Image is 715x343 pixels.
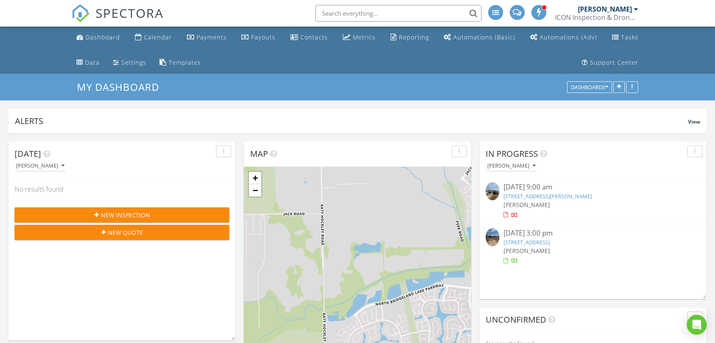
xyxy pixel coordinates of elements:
[555,13,638,22] div: ICON Inspection & Drone Services, LLC
[15,225,229,240] button: New Quote
[71,11,164,29] a: SPECTORA
[486,228,700,265] a: [DATE] 3:00 pm [STREET_ADDRESS] [PERSON_NAME]
[571,85,608,90] div: Dashboards
[578,5,632,13] div: [PERSON_NAME]
[590,58,639,66] div: Support Center
[440,30,518,45] a: Automations (Basic)
[315,5,482,22] input: Search everything...
[249,172,261,184] a: Zoom in
[15,148,41,159] span: [DATE]
[504,201,550,209] span: [PERSON_NAME]
[688,118,700,125] span: View
[101,211,150,219] span: New Inspection
[540,33,597,41] div: Automations (Adv)
[251,33,275,41] div: Payouts
[73,30,123,45] a: Dashboard
[15,207,229,222] button: New Inspection
[621,33,639,41] div: Tasks
[486,228,499,246] img: 9352078%2Fcover_photos%2FD4U8nm3SUmDBVjS3QI0S%2Fsmall.jpg
[504,247,550,255] span: [PERSON_NAME]
[77,80,166,94] a: My Dashboard
[108,228,143,237] span: New Quote
[504,182,683,192] div: [DATE] 9:00 am
[110,55,150,71] a: Settings
[249,184,261,197] a: Zoom out
[687,315,707,335] div: Open Intercom Messenger
[73,55,103,71] a: Data
[486,148,538,159] span: In Progress
[169,58,201,66] div: Templates
[144,33,172,41] div: Calendar
[85,58,100,66] div: Data
[504,238,550,246] a: [STREET_ADDRESS]
[156,55,204,71] a: Templates
[121,58,146,66] div: Settings
[71,4,90,22] img: The Best Home Inspection Software - Spectora
[527,30,600,45] a: Automations (Advanced)
[250,148,268,159] span: Map
[578,55,642,71] a: Support Center
[238,30,279,45] a: Payouts
[453,33,515,41] div: Automations (Basic)
[486,161,537,172] button: [PERSON_NAME]
[15,161,66,172] button: [PERSON_NAME]
[300,33,328,41] div: Contacts
[486,182,499,200] img: 9323943%2Fcover_photos%2FzLa2ixLPctfhhjdQ5p6z%2Fsmall.jpg
[197,33,227,41] div: Payments
[287,30,331,45] a: Contacts
[96,4,164,22] span: SPECTORA
[184,30,230,45] a: Payments
[387,30,432,45] a: Reporting
[609,30,642,45] a: Tasks
[504,228,683,238] div: [DATE] 3:00 pm
[353,33,376,41] div: Metrics
[486,314,546,325] span: Unconfirmed
[487,163,536,169] div: [PERSON_NAME]
[399,33,429,41] div: Reporting
[486,182,700,219] a: [DATE] 9:00 am [STREET_ADDRESS][PERSON_NAME] [PERSON_NAME]
[504,192,592,200] a: [STREET_ADDRESS][PERSON_NAME]
[8,178,236,200] div: No results found
[132,30,175,45] a: Calendar
[567,82,612,93] button: Dashboards
[86,33,120,41] div: Dashboard
[15,115,688,126] div: Alerts
[16,163,64,169] div: [PERSON_NAME]
[339,30,379,45] a: Metrics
